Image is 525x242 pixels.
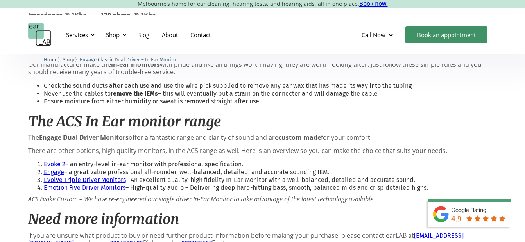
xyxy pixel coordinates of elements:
a: home [28,23,52,46]
p: The offer a fantastic range and clarity of sound and are for your comfort. [28,134,497,141]
div: Call Now [362,31,385,39]
strong: custom made [278,133,321,142]
div: Shop [106,31,120,39]
li: Never use the cables to – this will eventually put a strain on the connector and will damage the ... [44,90,497,98]
a: Contact [184,23,217,46]
li: 〉 [44,55,63,64]
em: The ACS In Ear monitor range [28,113,221,130]
a: Emotion Five Driver Monitors [44,184,125,191]
li: – An excellent quality, high fidelity In-Ear-Monitor with a well-balanced, detailed and accurate ... [44,176,497,184]
a: Engage [44,168,64,176]
strong: Impedance @ 1Khz 120 ohms @ 1Khz [28,11,156,20]
a: Evolve Triple Driver Monitors [44,176,126,183]
p: Our manufacturer make the with pride and like all things worth having, they are worth looking aft... [28,61,497,76]
em: Need more information [28,210,179,228]
a: About [156,23,184,46]
div: Services [61,23,97,46]
div: Services [66,31,88,39]
span: Home [44,57,57,62]
strong: remove the IEMs [111,90,158,97]
li: – an entry-level in-ear monitor with professional specification. [44,160,497,168]
div: Shop [101,23,129,46]
a: Evoke 2 [44,160,65,168]
a: Blog [131,23,156,46]
div: Call Now [355,23,401,46]
span: Engage Classic Dual Driver – In Ear Monitor [80,57,178,62]
li: 〉 [63,55,80,64]
li: – a great value professional all-rounder, well-balanced, detailed, and accurate sounding IEM. [44,168,497,176]
li: Ensure moisture from either humidity or sweat is removed straight after use [44,98,497,105]
a: Book an appointment [405,26,487,43]
em: ACS Evoke Custom – We have re-engineered our single driver In-Ear Monitor to take advantage of th... [28,195,375,203]
span: Shop [63,57,75,62]
p: There are other options, high quality monitors, in the ACS range as well. Here is an overview so ... [28,147,497,155]
a: Shop [63,55,75,63]
li: Check the sound ducts after each use and use the wire pick supplied to remove any ear wax that ha... [44,82,497,90]
a: Home [44,55,57,63]
a: Engage Classic Dual Driver – In Ear Monitor [80,55,178,63]
li: – High-quality audio – Delivering deep hard-hitting bass, smooth, balanced mids and crisp detaile... [44,184,497,192]
strong: Engage Dual Driver Monitors [39,133,129,142]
